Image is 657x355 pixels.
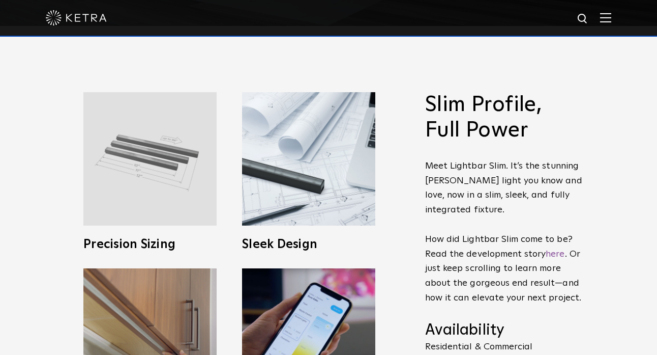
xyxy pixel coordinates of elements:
h3: Sleek Design [242,238,375,251]
p: Meet Lightbar Slim. It’s the stunning [PERSON_NAME] light you know and love, now in a slim, sleek... [425,159,583,306]
img: L30_SlimProfile [242,92,375,226]
h4: Availability [425,321,583,340]
img: Hamburger%20Nav.svg [600,13,611,22]
img: L30_Custom_Length_Black-2 [83,92,217,226]
h2: Slim Profile, Full Power [425,92,583,144]
img: search icon [577,13,589,25]
img: ketra-logo-2019-white [46,10,107,25]
p: Residential & Commercial [425,342,583,351]
a: here [546,250,564,259]
h3: Precision Sizing [83,238,217,251]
